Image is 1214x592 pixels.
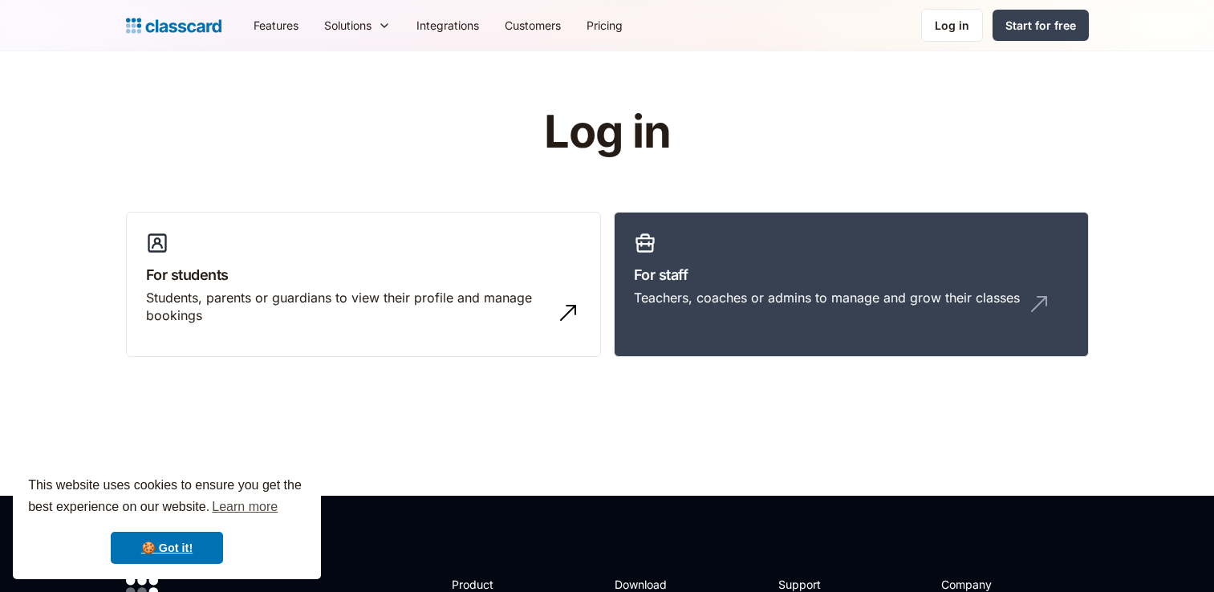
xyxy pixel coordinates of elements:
h3: For staff [634,264,1069,286]
div: cookieconsent [13,460,321,579]
div: Solutions [324,17,372,34]
a: Start for free [993,10,1089,41]
div: Start for free [1005,17,1076,34]
a: For studentsStudents, parents or guardians to view their profile and manage bookings [126,212,601,358]
a: dismiss cookie message [111,532,223,564]
div: Log in [935,17,969,34]
a: Features [241,7,311,43]
a: Integrations [404,7,492,43]
a: learn more about cookies [209,495,280,519]
a: Log in [921,9,983,42]
h3: For students [146,264,581,286]
div: Solutions [311,7,404,43]
a: home [126,14,221,37]
span: This website uses cookies to ensure you get the best experience on our website. [28,476,306,519]
a: Customers [492,7,574,43]
a: For staffTeachers, coaches or admins to manage and grow their classes [614,212,1089,358]
div: Students, parents or guardians to view their profile and manage bookings [146,289,549,325]
h1: Log in [352,107,862,157]
a: Pricing [574,7,635,43]
div: Teachers, coaches or admins to manage and grow their classes [634,289,1020,306]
